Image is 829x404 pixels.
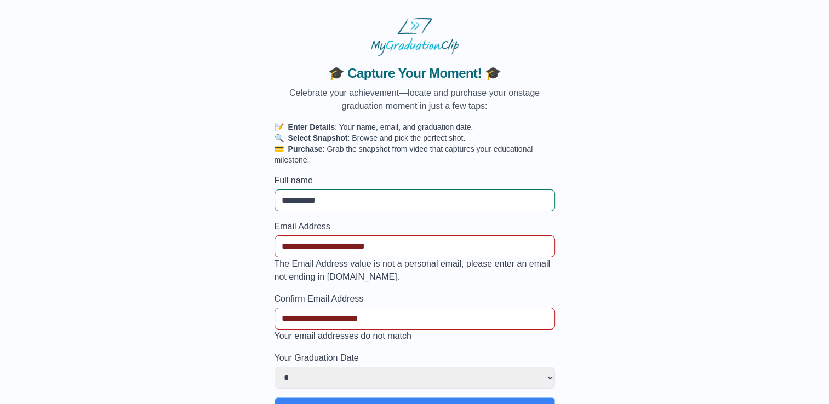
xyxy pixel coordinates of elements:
label: Full name [275,174,555,187]
strong: Select Snapshot [288,134,348,142]
p: : Your name, email, and graduation date. [275,122,555,132]
label: Your Graduation Date [275,351,555,365]
strong: Enter Details [288,123,335,131]
span: 🎓 Capture Your Moment! 🎓 [275,65,555,82]
strong: Purchase [288,145,323,153]
label: Confirm Email Address [275,292,555,305]
label: Email Address [275,220,555,233]
span: 💳 [275,145,284,153]
p: Celebrate your achievement—locate and purchase your onstage graduation moment in just a few taps: [275,86,555,113]
img: MyGraduationClip [371,18,459,56]
span: 📝 [275,123,284,131]
span: Your email addresses do not match [275,331,411,340]
span: 🔍 [275,134,284,142]
p: : Grab the snapshot from video that captures your educational milestone. [275,143,555,165]
p: : Browse and pick the perfect shot. [275,132,555,143]
span: The Email Address value is not a personal email, please enter an email not ending in [DOMAIN_NAME]. [275,259,550,281]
